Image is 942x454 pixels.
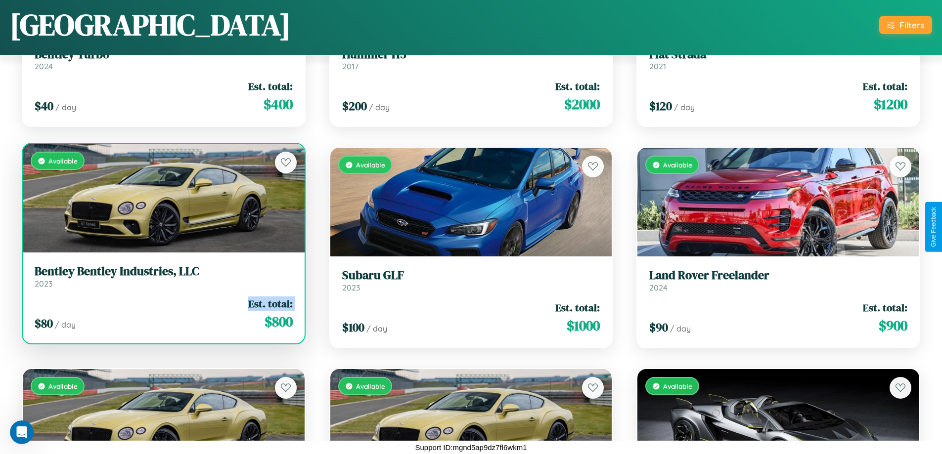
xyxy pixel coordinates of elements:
[35,47,293,72] a: Bentley Turbo2024
[649,319,668,335] span: $ 90
[342,268,600,283] h3: Subaru GLF
[342,319,364,335] span: $ 100
[342,47,600,72] a: Hummer H32017
[265,312,293,331] span: $ 800
[10,420,34,444] iframe: Intercom live chat
[649,268,907,292] a: Land Rover Freelander2024
[670,324,691,333] span: / day
[35,98,53,114] span: $ 40
[35,279,52,289] span: 2023
[415,441,527,454] p: Support ID: mgnd5ap9dz7fl6wkm1
[649,47,907,72] a: Fiat Strada2021
[35,315,53,331] span: $ 80
[879,16,932,34] button: Filters
[342,61,359,71] span: 2017
[342,283,360,292] span: 2023
[342,98,367,114] span: $ 200
[369,102,390,112] span: / day
[35,264,293,289] a: Bentley Bentley Industries, LLC2023
[342,268,600,292] a: Subaru GLF2023
[663,161,692,169] span: Available
[10,4,291,45] h1: [GEOGRAPHIC_DATA]
[863,300,907,315] span: Est. total:
[555,79,600,93] span: Est. total:
[663,382,692,390] span: Available
[930,207,937,247] div: Give Feedback
[264,94,293,114] span: $ 400
[35,264,293,279] h3: Bentley Bentley Industries, LLC
[248,296,293,311] span: Est. total:
[874,94,907,114] span: $ 1200
[674,102,695,112] span: / day
[649,98,672,114] span: $ 120
[899,20,924,30] div: Filters
[649,268,907,283] h3: Land Rover Freelander
[35,61,53,71] span: 2024
[55,320,76,330] span: / day
[555,300,600,315] span: Est. total:
[48,382,78,390] span: Available
[564,94,600,114] span: $ 2000
[366,324,387,333] span: / day
[649,61,666,71] span: 2021
[55,102,76,112] span: / day
[48,157,78,165] span: Available
[356,382,385,390] span: Available
[248,79,293,93] span: Est. total:
[863,79,907,93] span: Est. total:
[649,283,668,292] span: 2024
[567,316,600,335] span: $ 1000
[879,316,907,335] span: $ 900
[356,161,385,169] span: Available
